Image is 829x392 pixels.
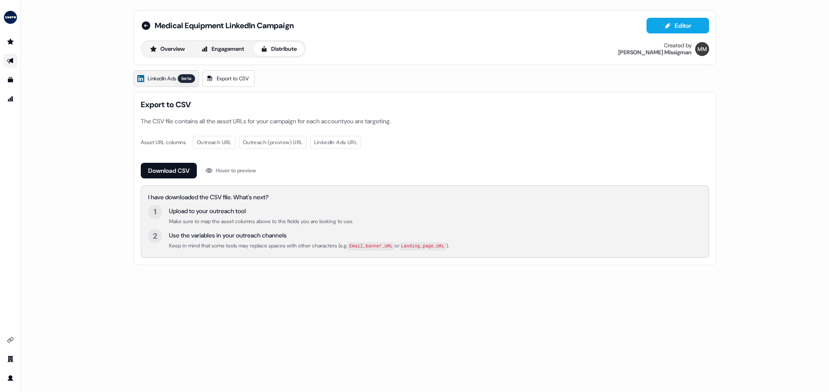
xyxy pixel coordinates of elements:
[695,42,709,56] img: Morgan
[3,371,17,385] a: Go to profile
[618,49,692,56] div: [PERSON_NAME] Missigman
[197,138,232,147] span: Outreach URL
[153,231,157,241] div: 2
[143,42,192,56] button: Overview
[399,242,446,250] code: Landing_page_URL
[3,54,17,68] a: Go to outbound experience
[3,352,17,366] a: Go to team
[217,74,249,83] span: Export to CSV
[169,207,353,215] div: Upload to your outreach tool
[664,42,692,49] div: Created by
[141,117,709,125] div: The CSV file contains all the asset URLs for your campaign for each account you are targeting.
[141,138,186,147] div: Asset URL columns
[348,242,395,250] code: Email_banner_URL
[314,138,357,147] span: LinkedIn Ads URL
[169,217,353,226] div: Make sure to map the asset columns above to the fields you are looking to use.
[253,42,304,56] button: Distribute
[148,74,176,83] span: LinkedIn Ads
[141,99,709,110] span: Export to CSV
[3,35,17,49] a: Go to prospects
[155,20,294,31] span: Medical Equipment LinkedIn Campaign
[133,70,199,87] a: LinkedIn Adsbeta
[141,163,197,178] button: Download CSV
[169,231,449,240] div: Use the variables in your outreach channels
[169,241,449,250] div: Keep in mind that some tools may replace spaces with other characters (e.g. or ).
[3,333,17,347] a: Go to integrations
[647,18,709,33] button: Editor
[202,70,255,87] a: Export to CSV
[647,22,709,31] a: Editor
[216,166,256,175] div: Hover to preview
[194,42,252,56] button: Engagement
[148,193,702,201] div: I have downloaded the CSV file. What's next?
[3,73,17,87] a: Go to templates
[243,138,303,147] span: Outreach (preview) URL
[154,207,156,217] div: 1
[3,92,17,106] a: Go to attribution
[178,74,195,83] div: beta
